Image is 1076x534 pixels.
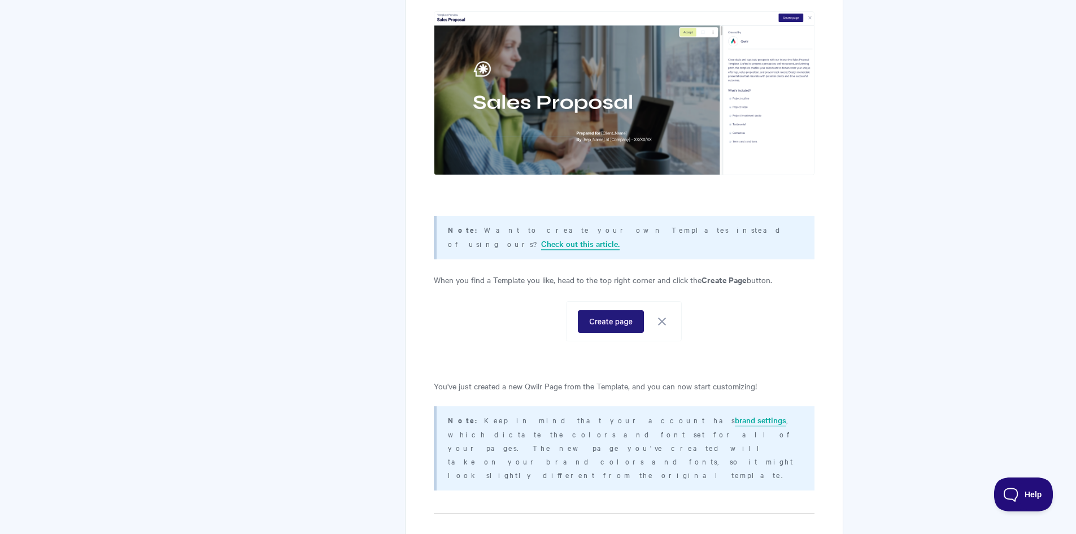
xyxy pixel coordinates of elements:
p: Keep in mind that your account has , which dictate the colors and font set for all of your pages.... [448,413,800,481]
a: brand settings [735,414,786,427]
iframe: Toggle Customer Support [994,477,1053,511]
strong: Note: [448,224,484,235]
strong: Create Page [702,273,747,285]
a: Check out this article. [541,238,620,250]
strong: Note: [448,415,484,426]
p: When you find a Template you like, head to the top right corner and click the button. [434,273,814,286]
p: Want to create your own Templates instead of using ours? [448,223,800,250]
img: file-t3C2Hn3eXy.png [434,11,814,175]
img: file-vGz1rfzxBn.png [566,301,682,341]
p: You've just created a new Qwilr Page from the Template, and you can now start customizing! [434,379,814,393]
